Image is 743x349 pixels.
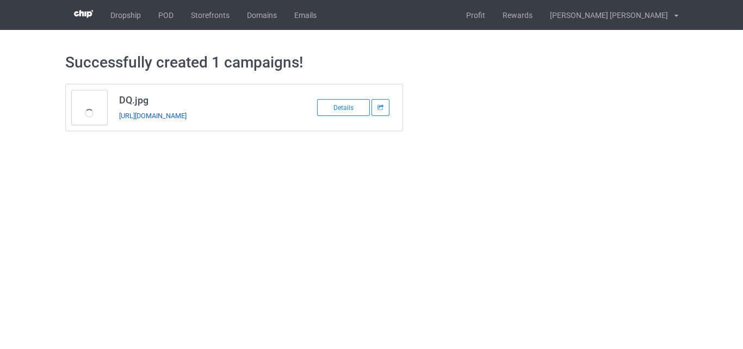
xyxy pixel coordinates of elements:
h1: Successfully created 1 campaigns! [65,53,678,72]
a: Details [317,103,371,112]
div: Details [317,99,370,116]
h3: DQ.jpg [119,94,291,106]
img: 3d383065fc803cdd16c62507c020ddf8.png [74,10,93,18]
div: [PERSON_NAME] [PERSON_NAME] [541,2,668,29]
a: [URL][DOMAIN_NAME] [119,112,187,120]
